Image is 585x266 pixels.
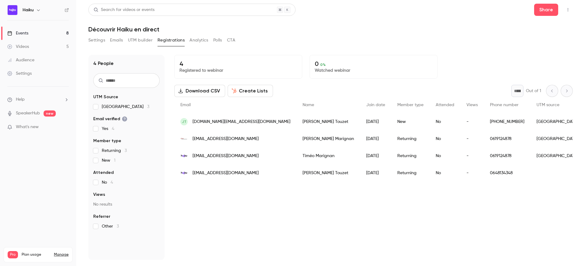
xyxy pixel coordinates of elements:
div: [DATE] [360,113,391,130]
span: Attended [436,103,454,107]
img: haiku.fr [180,152,188,160]
span: [EMAIL_ADDRESS][DOMAIN_NAME] [193,136,259,142]
span: Pro [8,251,18,258]
div: [PHONE_NUMBER] [484,113,530,130]
button: UTM builder [128,35,153,45]
div: Videos [7,44,29,50]
div: [GEOGRAPHIC_DATA] [530,147,584,164]
span: Join date [366,103,385,107]
img: free.fr [180,135,188,142]
button: CTA [227,35,235,45]
span: [EMAIL_ADDRESS][DOMAIN_NAME] [193,170,259,176]
div: Audience [7,57,34,63]
span: 4 [112,127,114,131]
span: Name [303,103,314,107]
span: Referrer [93,214,110,220]
span: Email [180,103,191,107]
span: Plan usage [22,252,50,257]
span: 3 [117,224,119,228]
span: Views [93,192,105,198]
div: No [430,113,460,130]
button: Emails [110,35,123,45]
div: Returning [391,147,430,164]
span: UTM source [537,103,559,107]
div: [DATE] [360,164,391,182]
span: 3 [147,105,149,109]
button: Registrations [158,35,185,45]
div: Timéo Marignan [296,147,360,164]
span: Yes [102,126,114,132]
span: New [102,157,115,164]
div: - [460,164,484,182]
div: No [430,147,460,164]
span: No [102,179,113,185]
span: [EMAIL_ADDRESS][DOMAIN_NAME] [193,153,259,159]
p: No results [93,201,160,207]
div: Settings [7,70,32,77]
a: SpeakerHub [16,110,40,117]
div: [GEOGRAPHIC_DATA] [530,113,584,130]
div: [DATE] [360,130,391,147]
p: Out of 1 [526,88,541,94]
div: [PERSON_NAME] Touzet [296,113,360,130]
span: Views [466,103,478,107]
div: Returning [391,130,430,147]
div: - [460,130,484,147]
button: Create Lists [228,85,273,97]
p: 4 [179,60,297,67]
h1: Découvrir Haiku en direct [88,26,573,33]
span: Email verified [93,116,127,122]
div: - [460,147,484,164]
span: JT [182,119,186,124]
span: [DOMAIN_NAME][EMAIL_ADDRESS][DOMAIN_NAME] [193,119,290,125]
button: Analytics [190,35,208,45]
h6: Haiku [23,7,34,13]
button: Share [534,4,558,16]
div: 0648134348 [484,164,530,182]
h1: 4 People [93,60,114,67]
span: [GEOGRAPHIC_DATA] [102,104,149,110]
img: Haiku [8,5,17,15]
div: Search for videos or events [94,7,154,13]
div: No [430,130,460,147]
span: Member type [397,103,424,107]
img: haiku.fr [180,169,188,177]
div: Events [7,30,28,36]
div: 0619124878 [484,130,530,147]
span: Member type [93,138,121,144]
button: Polls [213,35,222,45]
p: Registered to webinar [179,67,297,74]
span: new [44,110,56,117]
section: facet-groups [93,94,160,229]
span: UTM Source [93,94,118,100]
button: Settings [88,35,105,45]
div: [PERSON_NAME] Touzet [296,164,360,182]
span: Attended [93,170,114,176]
div: - [460,113,484,130]
span: 0 % [320,63,326,67]
span: Help [16,96,25,103]
a: Manage [54,252,69,257]
span: 4 [111,180,113,185]
span: What's new [16,124,39,130]
span: Returning [102,148,127,154]
p: 0 [315,60,432,67]
div: [DATE] [360,147,391,164]
div: [PERSON_NAME] Marignan [296,130,360,147]
div: 0619124878 [484,147,530,164]
span: 3 [125,149,127,153]
li: help-dropdown-opener [7,96,69,103]
div: New [391,113,430,130]
p: Watched webinar [315,67,432,74]
span: Other [102,223,119,229]
div: Returning [391,164,430,182]
div: [GEOGRAPHIC_DATA] [530,130,584,147]
span: Phone number [490,103,519,107]
span: 1 [114,158,115,163]
button: Download CSV [174,85,225,97]
div: No [430,164,460,182]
